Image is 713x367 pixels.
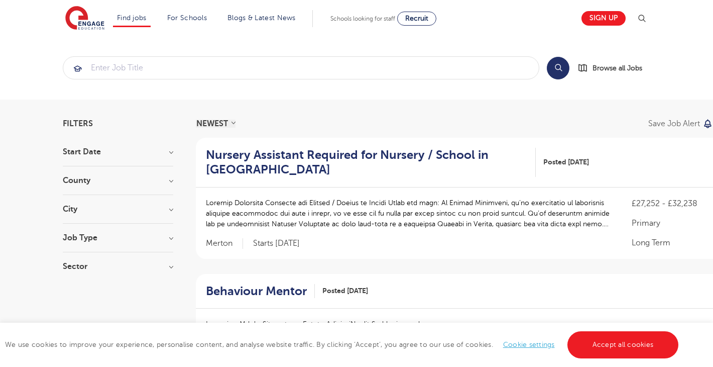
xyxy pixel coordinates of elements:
[648,120,700,128] p: Save job alert
[206,284,315,299] a: Behaviour Mentor
[63,205,173,213] h3: City
[63,56,539,79] div: Submit
[63,176,173,185] h3: County
[543,157,589,167] span: Posted [DATE]
[5,341,681,348] span: We use cookies to improve your experience, personalise content, and analyse website traffic. By c...
[65,6,104,31] img: Engage Education
[397,12,436,26] a: Recruit
[63,234,173,242] h3: Job Type
[547,57,569,79] button: Search
[227,14,296,22] a: Blogs & Latest News
[330,15,395,22] span: Schools looking for staff
[63,148,173,156] h3: Start Date
[253,238,300,249] p: Starts [DATE]
[206,148,528,177] h2: Nursery Assistant Required for Nursery / School in [GEOGRAPHIC_DATA]
[577,62,650,74] a: Browse all Jobs
[322,286,368,296] span: Posted [DATE]
[592,62,642,74] span: Browse all Jobs
[63,120,93,128] span: Filters
[117,14,147,22] a: Find jobs
[405,15,428,22] span: Recruit
[63,57,539,79] input: Submit
[206,198,612,229] p: Loremip Dolorsita Consecte adi Elitsed / Doeius te Incidi Utlab etd magn: Al Enimad Minimveni, qu...
[648,120,713,128] button: Save job alert
[63,262,173,270] h3: Sector
[206,148,536,177] a: Nursery Assistant Required for Nursery / School in [GEOGRAPHIC_DATA]
[206,238,243,249] span: Merton
[503,341,555,348] a: Cookie settings
[167,14,207,22] a: For Schools
[206,284,307,299] h2: Behaviour Mentor
[581,11,626,26] a: Sign up
[567,331,679,358] a: Accept all cookies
